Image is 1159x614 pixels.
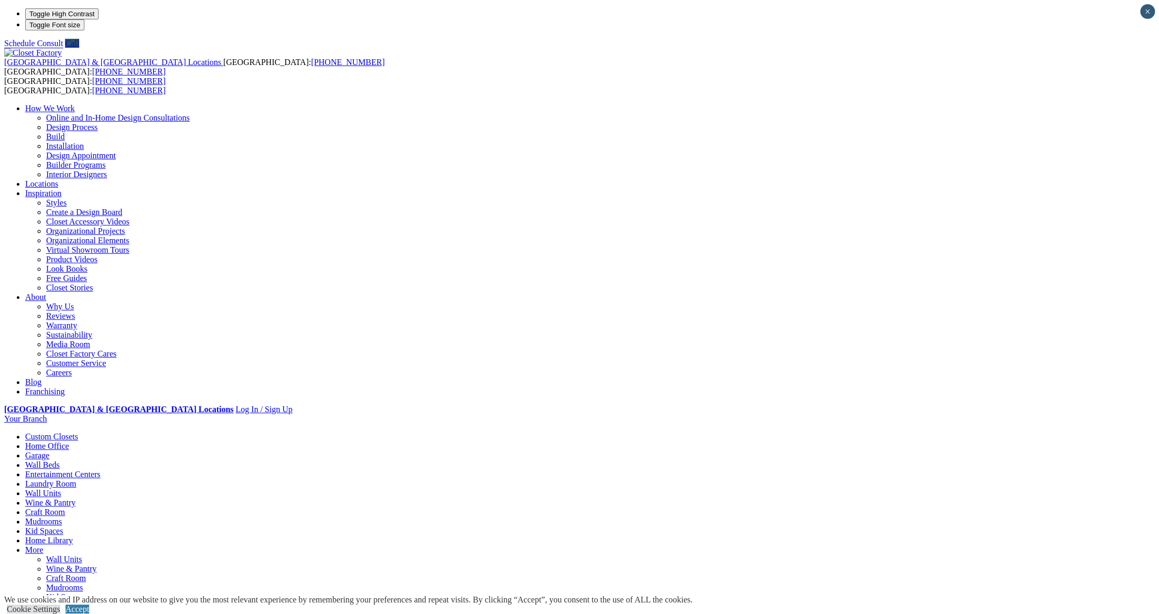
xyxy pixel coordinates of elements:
a: Create a Design Board [46,208,122,217]
a: Inspiration [25,189,61,198]
a: Virtual Showroom Tours [46,245,129,254]
a: Closet Factory Cares [46,349,116,358]
a: Why Us [46,302,74,311]
a: Mudrooms [25,517,62,526]
div: We use cookies and IP address on our website to give you the most relevant experience by remember... [4,595,692,605]
a: Careers [46,368,72,377]
a: Sustainability [46,330,92,339]
a: [GEOGRAPHIC_DATA] & [GEOGRAPHIC_DATA] Locations [4,405,233,414]
a: Home Library [25,536,73,545]
a: Garage [25,451,49,460]
a: Design Appointment [46,151,116,160]
a: Wine & Pantry [25,498,75,507]
a: Log In / Sign Up [235,405,292,414]
a: [PHONE_NUMBER] [92,86,166,95]
a: Mudrooms [46,583,83,592]
a: Product Videos [46,255,98,264]
a: Reviews [46,311,75,320]
a: [PHONE_NUMBER] [92,77,166,85]
a: Kid Spaces [46,593,84,601]
a: About [25,293,46,301]
a: Warranty [46,321,77,330]
a: [GEOGRAPHIC_DATA] & [GEOGRAPHIC_DATA] Locations [4,58,223,67]
a: Media Room [46,340,90,349]
span: [GEOGRAPHIC_DATA]: [GEOGRAPHIC_DATA]: [4,58,385,76]
button: Toggle Font size [25,19,84,30]
a: Customer Service [46,359,106,368]
button: Close [1140,4,1155,19]
button: Toggle High Contrast [25,8,99,19]
a: Builder Programs [46,160,105,169]
a: Call [65,39,79,48]
a: Craft Room [25,508,65,516]
img: Closet Factory [4,48,62,58]
a: [PHONE_NUMBER] [311,58,384,67]
a: Closet Stories [46,283,93,292]
a: Your Branch [4,414,47,423]
a: Wall Units [46,555,82,564]
a: Wine & Pantry [46,564,96,573]
a: Schedule Consult [4,39,63,48]
a: More menu text will display only on big screen [25,545,44,554]
a: Kid Spaces [25,526,63,535]
a: Wall Beds [25,460,60,469]
a: Entertainment Centers [25,470,101,479]
a: Styles [46,198,67,207]
span: [GEOGRAPHIC_DATA] & [GEOGRAPHIC_DATA] Locations [4,58,221,67]
a: Online and In-Home Design Consultations [46,113,190,122]
a: Custom Closets [25,432,78,441]
a: Installation [46,142,84,150]
a: Locations [25,179,58,188]
a: How We Work [25,104,75,113]
span: Toggle High Contrast [29,10,94,18]
span: Toggle Font size [29,21,80,29]
a: Home Office [25,441,69,450]
a: Accept [66,605,89,613]
a: [PHONE_NUMBER] [92,67,166,76]
a: Look Books [46,264,88,273]
a: Franchising [25,387,65,396]
a: Design Process [46,123,98,132]
a: Cookie Settings [7,605,60,613]
a: Blog [25,378,41,386]
a: Wall Units [25,489,61,498]
a: Organizational Elements [46,236,129,245]
a: Craft Room [46,574,86,583]
a: Laundry Room [25,479,76,488]
a: Free Guides [46,274,87,283]
a: Interior Designers [46,170,107,179]
a: Build [46,132,65,141]
a: Closet Accessory Videos [46,217,129,226]
span: [GEOGRAPHIC_DATA]: [GEOGRAPHIC_DATA]: [4,77,166,95]
a: Organizational Projects [46,227,125,235]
